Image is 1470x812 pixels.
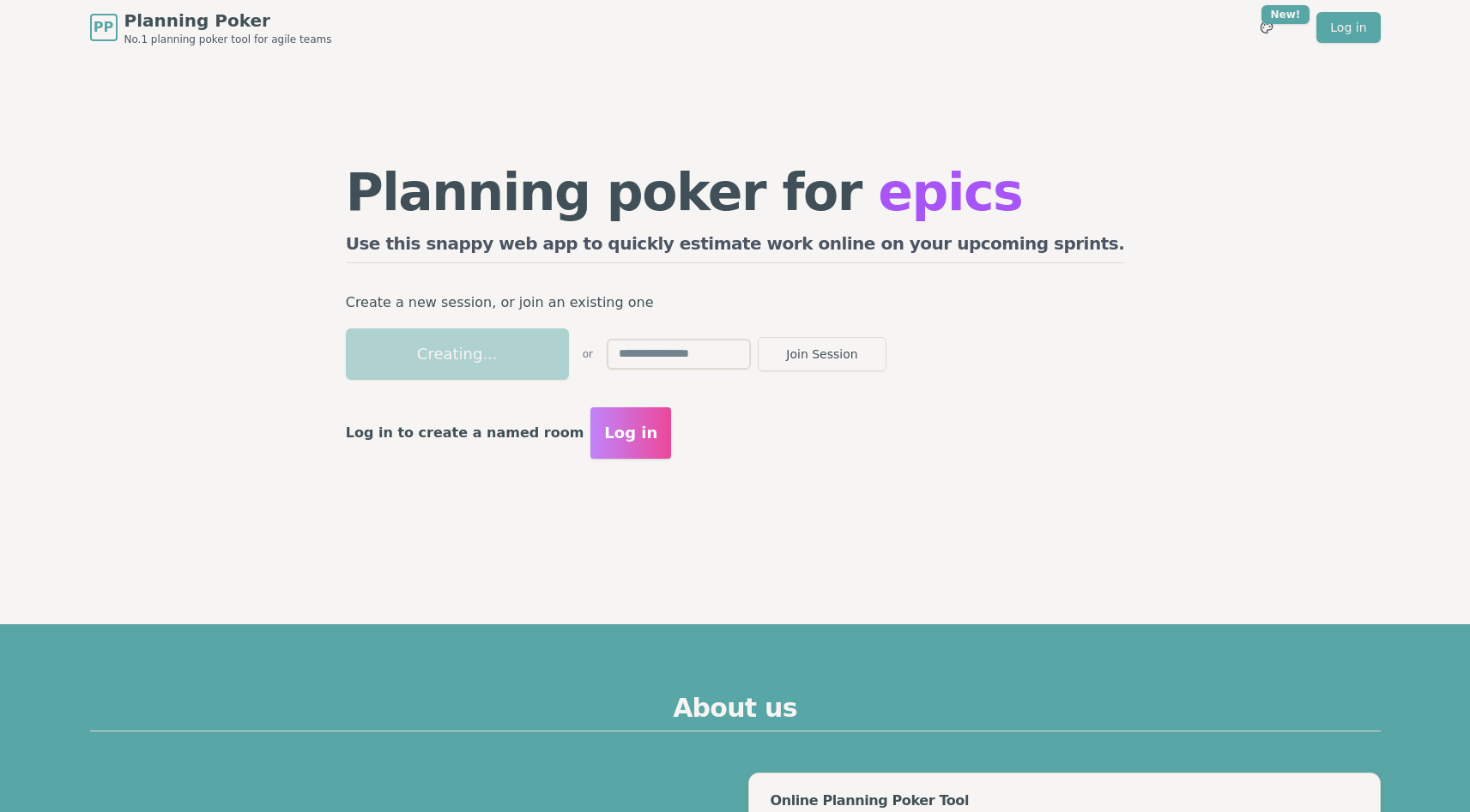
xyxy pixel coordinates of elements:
span: epics [878,162,1022,222]
h1: Planning poker for [346,166,1125,218]
p: Log in to create a named room [346,421,584,445]
div: Online Planning Poker Tool [770,794,1358,808]
button: New! [1251,12,1282,43]
button: Log in [590,407,671,459]
h2: Use this snappy web app to quickly estimate work online on your upcoming sprints. [346,232,1125,263]
a: Log in [1316,12,1380,43]
span: No.1 planning poker tool for agile teams [124,33,332,46]
span: Planning Poker [124,9,332,33]
div: New! [1261,5,1310,24]
h2: About us [90,693,1381,731]
span: or [583,347,593,361]
button: Join Session [758,337,886,371]
span: PP [94,17,113,38]
p: Create a new session, or join an existing one [346,291,1125,315]
a: PPPlanning PokerNo.1 planning poker tool for agile teams [90,9,332,46]
span: Log in [604,421,657,445]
